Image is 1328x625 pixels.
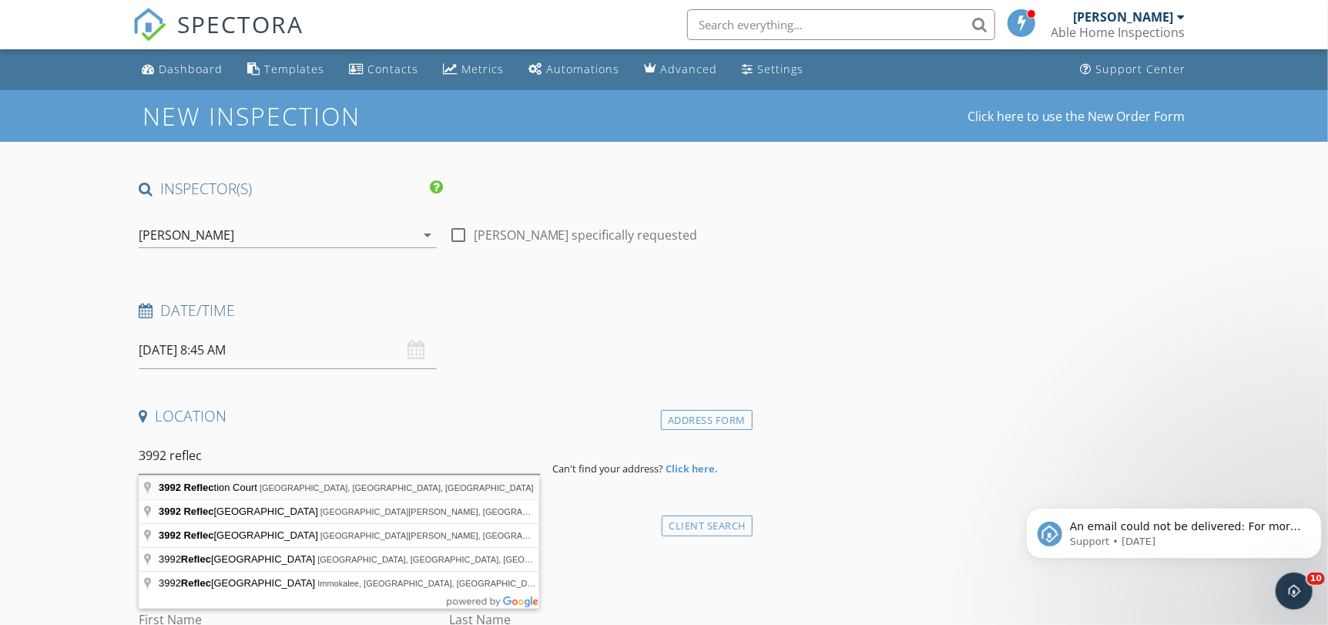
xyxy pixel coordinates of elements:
span: 3992 [GEOGRAPHIC_DATA] [159,577,317,589]
label: [PERSON_NAME] specifically requested [474,227,698,243]
iframe: Intercom live chat [1276,573,1313,610]
a: Metrics [437,55,510,84]
a: Contacts [343,55,424,84]
div: [PERSON_NAME] [1074,9,1174,25]
span: Reflec [181,553,211,565]
span: Can't find your address? [552,462,663,475]
strong: Click here. [666,462,718,475]
div: Able Home Inspections [1051,25,1185,40]
span: [GEOGRAPHIC_DATA], [GEOGRAPHIC_DATA], [GEOGRAPHIC_DATA] [260,483,534,492]
input: Address Search [139,437,539,475]
span: Immokalee, [GEOGRAPHIC_DATA], [GEOGRAPHIC_DATA] [317,579,545,588]
div: Address Form [661,410,753,431]
a: Dashboard [136,55,229,84]
span: 3992 Reflec [159,506,214,517]
div: Templates [264,62,324,76]
span: 3992 [GEOGRAPHIC_DATA] [159,553,317,565]
i: arrow_drop_down [418,226,437,244]
a: Click here to use the New Order Form [967,110,1185,123]
div: Advanced [660,62,717,76]
input: Search everything... [687,9,995,40]
span: [GEOGRAPHIC_DATA], [GEOGRAPHIC_DATA], [GEOGRAPHIC_DATA] [317,555,592,564]
input: Select date [139,331,436,369]
a: Support Center [1075,55,1192,84]
div: Settings [757,62,803,76]
a: Automations (Basic) [522,55,625,84]
div: Metrics [461,62,504,76]
a: Templates [241,55,330,84]
h4: Location [139,406,746,426]
h1: New Inspection [143,102,484,129]
iframe: Intercom notifications message [1020,475,1328,583]
img: The Best Home Inspection Software - Spectora [132,8,166,42]
div: Dashboard [159,62,223,76]
h4: INSPECTOR(S) [139,179,442,199]
div: Support Center [1096,62,1186,76]
span: Reflec [181,577,211,589]
span: 3992 Reflec [159,529,214,541]
span: SPECTORA [177,8,303,40]
span: [GEOGRAPHIC_DATA] [159,506,320,517]
span: 3992 [159,482,181,493]
div: Contacts [367,62,418,76]
span: [GEOGRAPHIC_DATA][PERSON_NAME], [GEOGRAPHIC_DATA], [GEOGRAPHIC_DATA] [320,507,664,516]
span: [GEOGRAPHIC_DATA] [159,529,320,541]
h4: Date/Time [139,301,746,321]
div: Client Search [662,516,753,536]
a: Settings [736,55,810,84]
span: 10 [1307,573,1325,585]
span: Reflec [184,482,214,493]
span: [GEOGRAPHIC_DATA][PERSON_NAME], [GEOGRAPHIC_DATA], [GEOGRAPHIC_DATA] [320,531,664,540]
a: Advanced [638,55,723,84]
div: [PERSON_NAME] [139,228,234,242]
span: tion Court [159,482,260,493]
div: Automations [546,62,619,76]
a: SPECTORA [132,21,303,53]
